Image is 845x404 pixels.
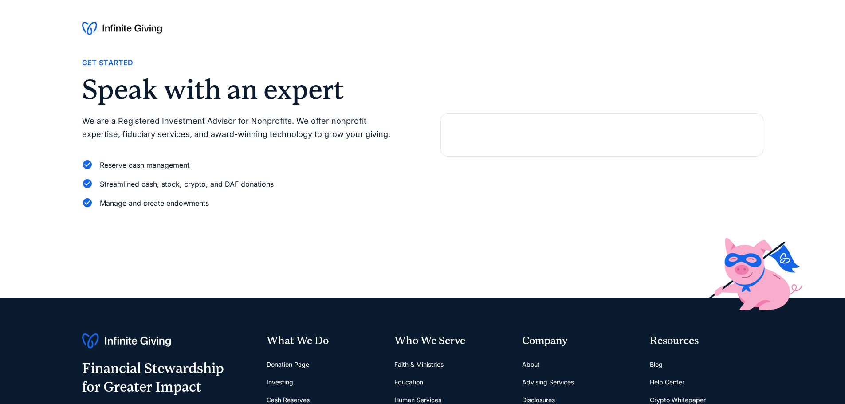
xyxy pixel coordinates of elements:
[650,356,663,373] a: Blog
[82,114,405,141] p: We are a Registered Investment Advisor for Nonprofits. We offer nonprofit expertise, fiduciary se...
[267,356,309,373] a: Donation Page
[394,333,508,349] div: Who We Serve
[522,333,636,349] div: Company
[394,373,423,391] a: Education
[100,178,274,190] div: Streamlined cash, stock, crypto, and DAF donations
[267,333,380,349] div: What We Do
[100,197,209,209] div: Manage and create endowments
[82,76,405,103] h2: Speak with an expert
[82,359,224,396] div: Financial Stewardship for Greater Impact
[267,373,293,391] a: Investing
[394,356,444,373] a: Faith & Ministries
[522,373,574,391] a: Advising Services
[522,356,540,373] a: About
[650,373,684,391] a: Help Center
[650,333,763,349] div: Resources
[100,159,189,171] div: Reserve cash management
[82,57,134,69] div: Get Started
